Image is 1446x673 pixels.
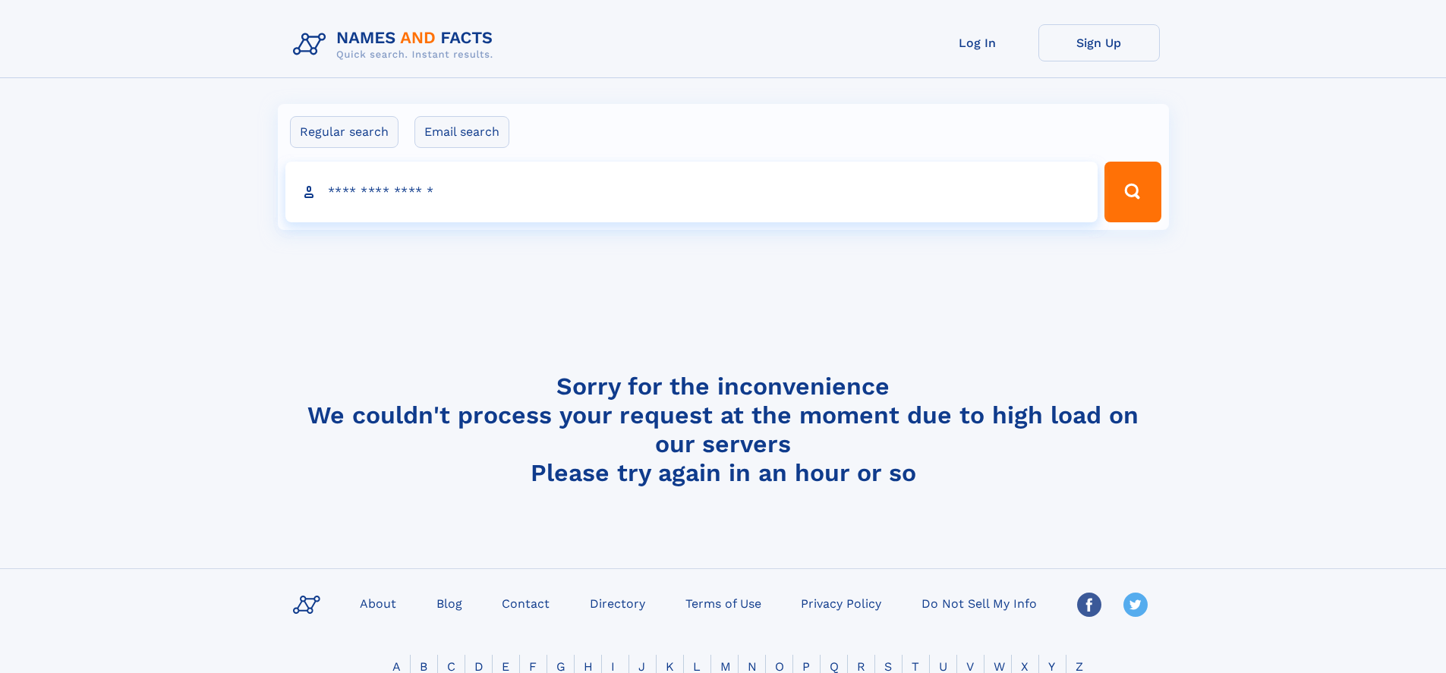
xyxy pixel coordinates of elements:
a: Blog [430,592,468,614]
input: search input [285,162,1098,222]
a: Directory [584,592,651,614]
a: Privacy Policy [795,592,887,614]
label: Regular search [290,116,399,148]
img: Twitter [1123,593,1148,617]
a: Sign Up [1038,24,1160,61]
a: Log In [917,24,1038,61]
a: Terms of Use [679,592,767,614]
button: Search Button [1104,162,1161,222]
a: Do Not Sell My Info [915,592,1043,614]
img: Facebook [1077,593,1101,617]
h4: Sorry for the inconvenience We couldn't process your request at the moment due to high load on ou... [287,372,1160,487]
label: Email search [414,116,509,148]
img: Logo Names and Facts [287,24,506,65]
a: Contact [496,592,556,614]
a: About [354,592,402,614]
